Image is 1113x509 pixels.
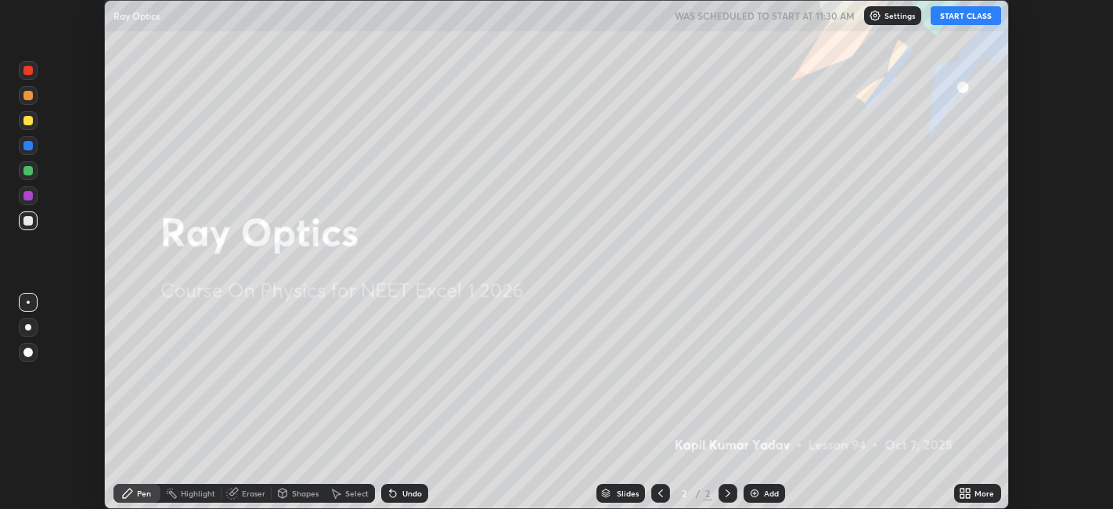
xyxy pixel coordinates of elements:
[113,9,160,22] p: Ray Optics
[292,489,319,497] div: Shapes
[676,489,692,498] div: 2
[137,489,151,497] div: Pen
[869,9,881,22] img: class-settings-icons
[748,487,761,500] img: add-slide-button
[345,489,369,497] div: Select
[695,489,700,498] div: /
[764,489,779,497] div: Add
[402,489,422,497] div: Undo
[242,489,265,497] div: Eraser
[884,12,915,20] p: Settings
[703,486,712,500] div: 2
[617,489,639,497] div: Slides
[974,489,994,497] div: More
[181,489,215,497] div: Highlight
[675,9,855,23] h5: WAS SCHEDULED TO START AT 11:30 AM
[931,6,1001,25] button: START CLASS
